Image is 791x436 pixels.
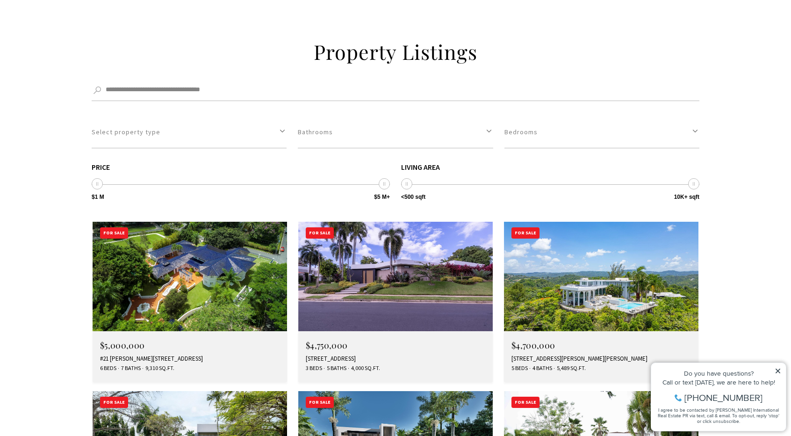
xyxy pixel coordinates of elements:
span: $5,000,000 [100,340,144,351]
div: Call or text [DATE], we are here to help! [10,30,135,36]
div: For Sale [100,397,128,408]
img: For Sale [93,222,287,331]
span: <500 sqft [401,194,425,200]
span: $5 M+ [374,194,390,200]
span: 5 Beds [511,364,528,372]
span: 9,310 Sq.Ft. [143,364,174,372]
span: 7 Baths [119,364,141,372]
span: 4 Baths [530,364,552,372]
a: For Sale $4,750,000 [STREET_ADDRESS] 3 Beds 5 Baths 4,000 Sq.Ft. [298,222,493,382]
input: Search by Address, City, or Neighborhood [92,80,699,101]
span: $4,700,000 [511,340,555,351]
button: Bedrooms [504,116,699,148]
div: #21 [PERSON_NAME][STREET_ADDRESS] [100,355,280,363]
div: [STREET_ADDRESS][PERSON_NAME][PERSON_NAME] [511,355,691,363]
div: For Sale [306,227,334,239]
span: [PHONE_NUMBER] [38,44,116,53]
span: I agree to be contacted by [PERSON_NAME] International Real Estate PR via text, call & email. To ... [12,58,133,75]
span: $1 M [92,194,104,200]
span: 10K+ sqft [674,194,699,200]
div: [STREET_ADDRESS] [306,355,485,363]
button: Select property type [92,116,287,148]
h2: Property Listings [194,39,597,65]
span: 3 Beds [306,364,322,372]
span: 5 Baths [324,364,346,372]
span: 6 Beds [100,364,116,372]
div: Do you have questions? [10,21,135,28]
button: Bathrooms [298,116,493,148]
span: 5,489 Sq.Ft. [554,364,586,372]
div: For Sale [100,227,128,239]
span: 4,000 Sq.Ft. [349,364,380,372]
div: For Sale [511,397,539,408]
a: For Sale $4,700,000 [STREET_ADDRESS][PERSON_NAME][PERSON_NAME] 5 Beds 4 Baths 5,489 Sq.Ft. [504,222,698,382]
div: For Sale [306,397,334,408]
a: For Sale For Sale $5,000,000 #21 [PERSON_NAME][STREET_ADDRESS] 6 Beds 7 Baths 9,310 Sq.Ft. [93,222,287,382]
div: For Sale [511,227,539,239]
span: $4,750,000 [306,340,347,351]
